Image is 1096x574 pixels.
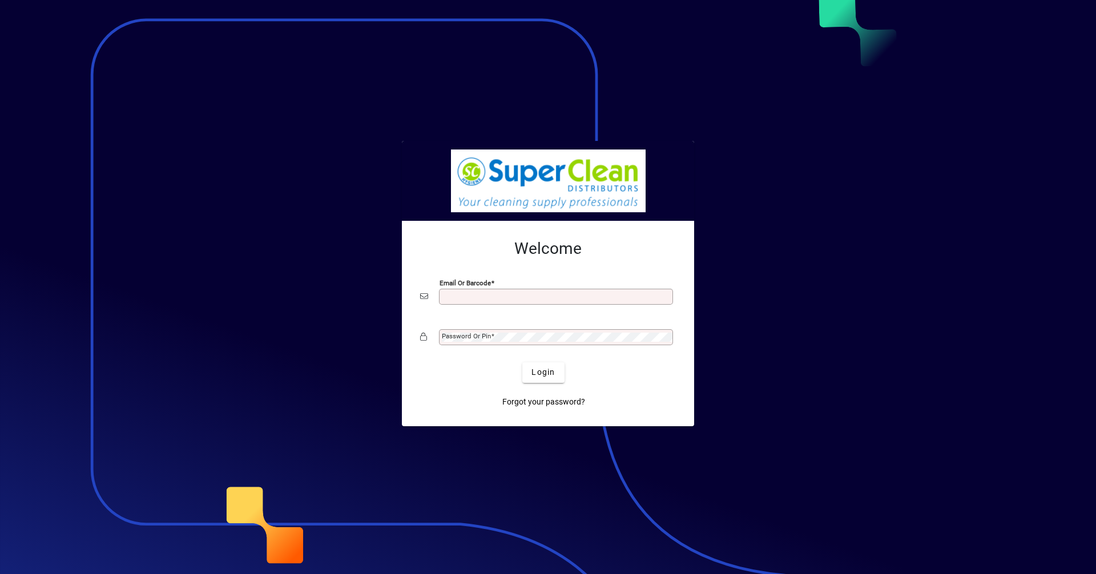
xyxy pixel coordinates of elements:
mat-label: Email or Barcode [440,278,491,286]
span: Login [531,366,555,378]
mat-label: Password or Pin [442,332,491,340]
button: Login [522,362,564,383]
a: Forgot your password? [498,392,590,413]
h2: Welcome [420,239,676,258]
span: Forgot your password? [502,396,585,408]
